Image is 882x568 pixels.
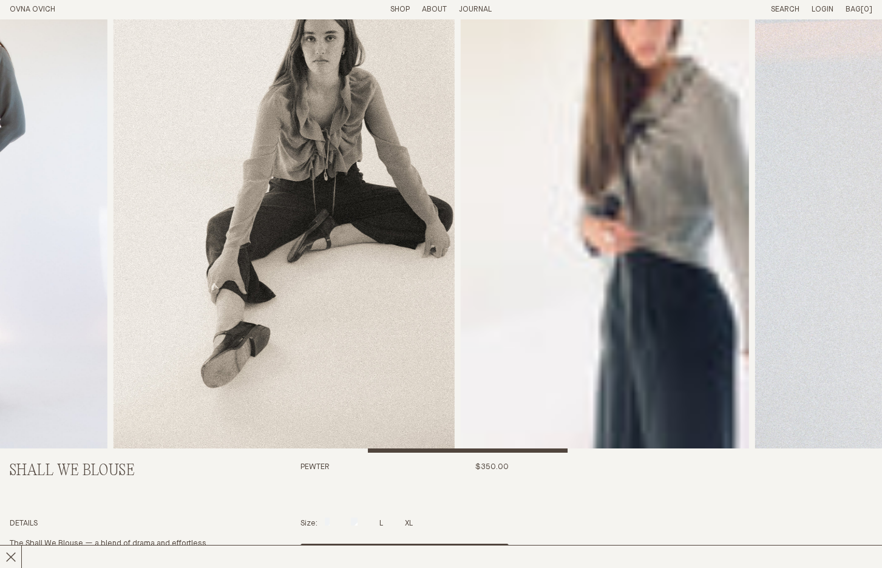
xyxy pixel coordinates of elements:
[812,5,833,13] a: Login
[459,5,492,13] a: Journal
[300,544,509,563] button: Add product to cart
[300,519,317,529] p: Size:
[846,5,861,13] span: Bag
[10,539,206,558] strong: The Shall We Blouse — a blend of drama and effortless wear.
[10,462,218,480] h2: Shall We Blouse
[10,519,218,529] h4: Details
[861,5,872,13] span: [0]
[300,462,330,509] h3: Pewter
[379,519,383,529] p: L
[325,519,329,527] label: S
[475,463,509,471] span: $350.00
[422,5,447,15] summary: About
[351,519,358,527] label: M
[390,5,410,13] a: Shop
[771,5,799,13] a: Search
[10,5,55,13] a: Home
